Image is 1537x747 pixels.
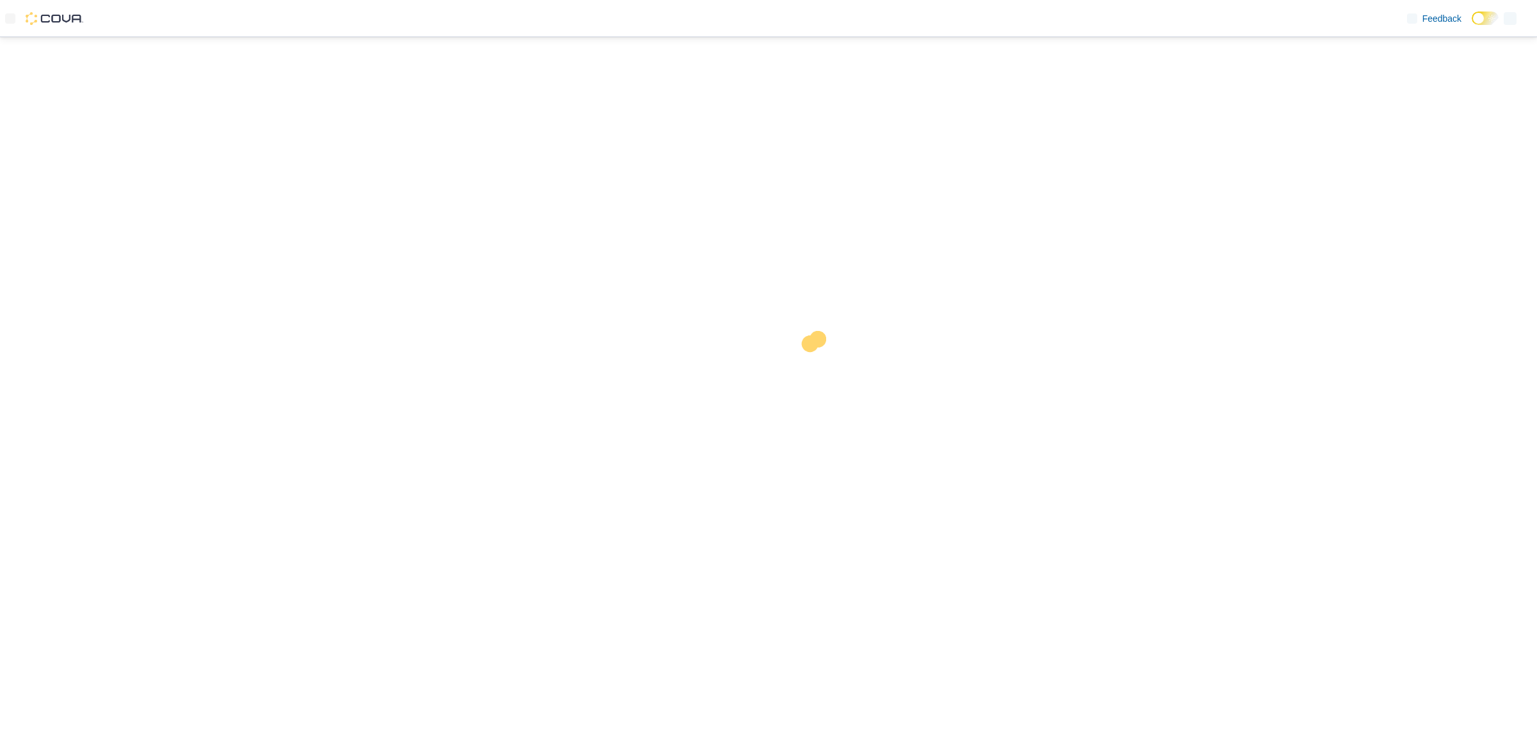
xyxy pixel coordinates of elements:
[1422,12,1461,25] span: Feedback
[1472,12,1499,25] input: Dark Mode
[1402,6,1467,31] a: Feedback
[768,321,865,417] img: cova-loader
[1472,25,1472,26] span: Dark Mode
[26,12,83,25] img: Cova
